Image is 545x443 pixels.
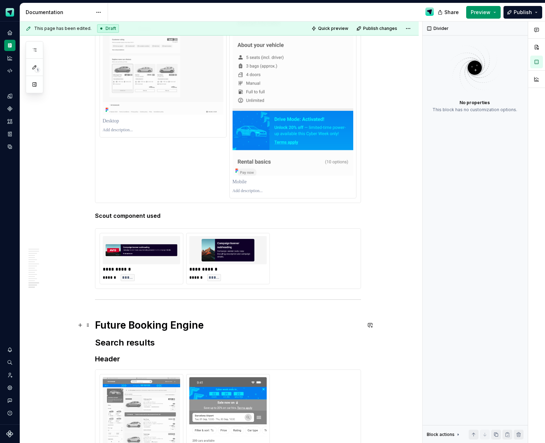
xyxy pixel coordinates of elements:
[318,26,348,31] span: Quick preview
[4,344,15,355] button: Notifications
[432,107,517,113] div: This block has no customization options.
[4,369,15,381] a: Invite team
[4,40,15,51] a: Documentation
[95,319,361,331] h1: Future Booking Engine
[95,337,361,348] h2: Search results
[4,27,15,38] a: Home
[427,430,461,439] div: Block actions
[4,357,15,368] button: Search ⌘K
[4,65,15,76] a: Code automation
[514,9,532,16] span: Publish
[427,432,455,437] div: Block actions
[425,7,434,16] img: Design Ops
[466,6,501,19] button: Preview
[460,100,490,106] div: No properties
[4,52,15,64] a: Analytics
[34,67,40,73] span: 1
[309,24,351,33] button: Quick preview
[6,8,14,17] img: e611c74b-76fc-4ef0-bafa-dc494cd4cb8a.png
[106,26,116,31] span: Draft
[95,212,160,219] strong: Scout component used
[444,9,459,16] span: Share
[6,430,13,437] svg: Supernova Logo
[354,24,400,33] button: Publish changes
[503,6,542,19] button: Publish
[4,103,15,114] a: Components
[363,26,397,31] span: Publish changes
[34,26,91,31] span: This page has been edited.
[26,9,92,16] div: Documentation
[434,6,463,19] button: Share
[4,382,15,393] a: Settings
[95,354,361,364] h3: Header
[4,395,15,406] button: Contact support
[4,128,15,140] a: Storybook stories
[4,90,15,102] a: Design tokens
[4,116,15,127] a: Assets
[4,141,15,152] a: Data sources
[471,9,490,16] span: Preview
